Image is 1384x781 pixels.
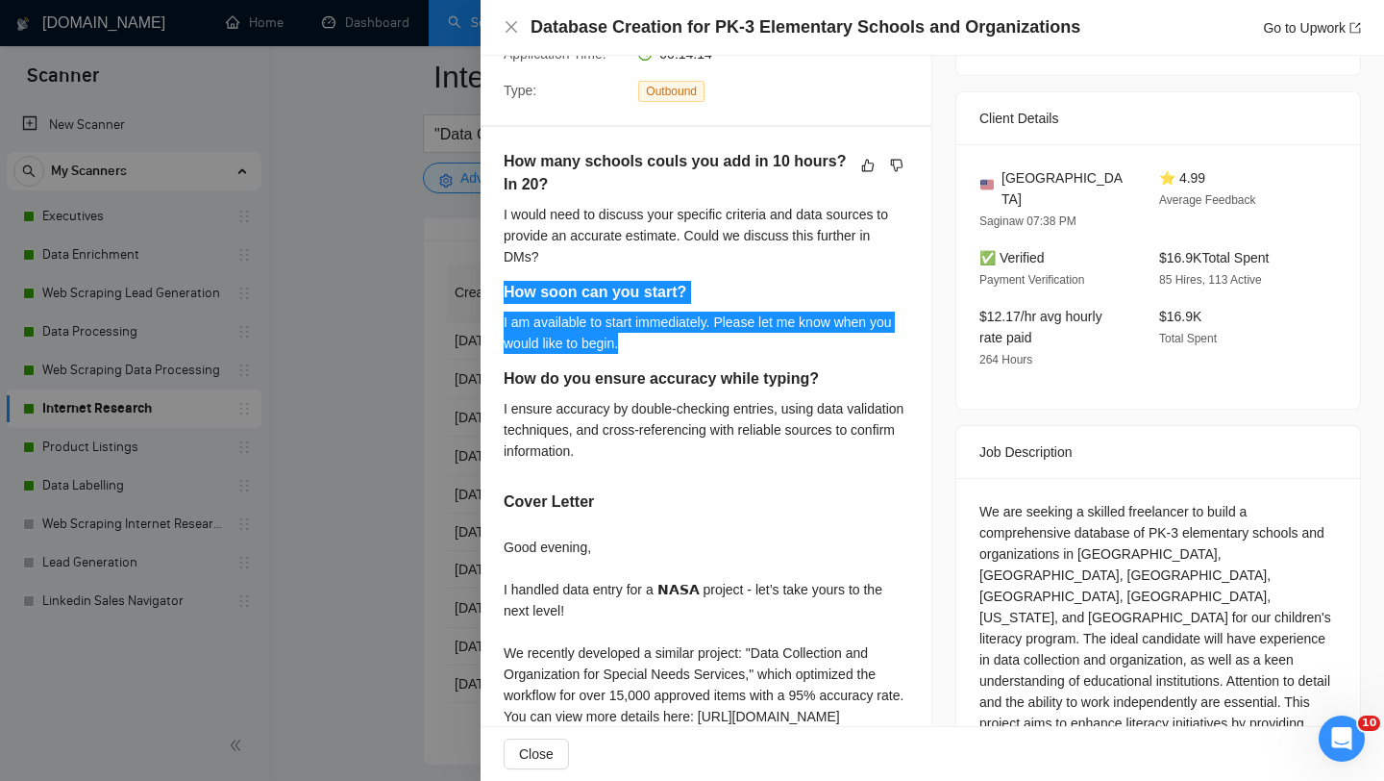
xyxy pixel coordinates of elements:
[1159,170,1205,186] span: ⭐ 4.99
[979,273,1084,287] span: Payment Verification
[1358,716,1380,731] span: 10
[504,204,908,267] div: I would need to discuss your specific criteria and data sources to provide an accurate estimate. ...
[1263,20,1361,36] a: Go to Upworkexport
[1159,250,1269,265] span: $16.9K Total Spent
[531,15,1080,39] h4: Database Creation for PK-3 Elementary Schools and Organizations
[504,491,594,514] h5: Cover Letter
[885,154,908,177] button: dislike
[979,92,1337,144] div: Client Details
[504,83,536,98] span: Type:
[979,426,1337,478] div: Job Description
[979,214,1076,228] span: Saginaw 07:38 PM
[659,46,712,62] span: 00:14:14
[1319,716,1365,762] iframe: Intercom live chat
[856,154,879,177] button: like
[1159,273,1262,287] span: 85 Hires, 113 Active
[1001,167,1128,210] span: [GEOGRAPHIC_DATA]
[504,150,848,196] h5: How many schools couls you add in 10 hours? In 20?
[504,398,908,462] div: I ensure accuracy by double-checking entries, using data validation techniques, and cross-referen...
[504,739,569,769] button: Close
[504,312,908,354] div: I am available to start immediately. Please let me know when you would like to begin.
[504,19,519,35] span: close
[890,158,903,173] span: dislike
[504,46,606,62] span: Application Time:
[980,178,994,191] img: 🇺🇸
[638,81,704,102] span: Outbound
[1159,309,1201,324] span: $16.9K
[1349,22,1361,34] span: export
[1159,332,1217,345] span: Total Spent
[861,158,875,173] span: like
[504,281,848,304] h5: How soon can you start?
[979,250,1045,265] span: ✅ Verified
[1159,193,1256,207] span: Average Feedback
[504,19,519,36] button: Close
[979,353,1032,366] span: 264 Hours
[519,743,554,765] span: Close
[979,309,1102,345] span: $12.17/hr avg hourly rate paid
[504,367,848,390] h5: How do you ensure accuracy while typing?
